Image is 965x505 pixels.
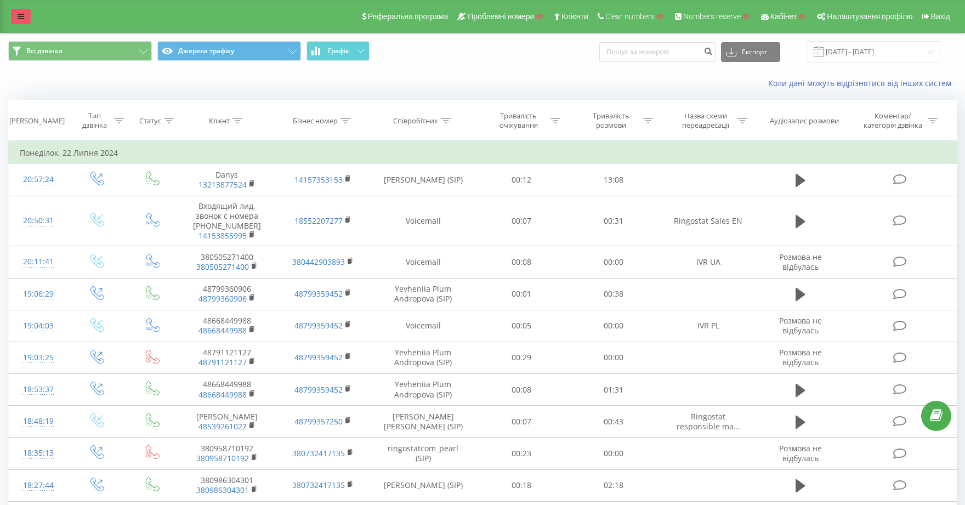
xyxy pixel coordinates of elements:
[198,293,247,304] a: 48799360906
[139,116,161,126] div: Статус
[770,116,839,126] div: Аудіозапис розмови
[368,12,449,21] span: Реферальна програма
[475,438,567,469] td: 00:23
[827,12,912,21] span: Налаштування профілю
[567,374,660,406] td: 01:31
[294,174,343,185] a: 14157353153
[179,278,275,310] td: 48799360906
[20,379,57,400] div: 18:53:37
[371,196,475,246] td: Voicemail
[468,12,534,21] span: Проблемні номери
[20,315,57,337] div: 19:04:03
[294,288,343,299] a: 48799359452
[567,469,660,501] td: 02:18
[157,41,301,61] button: Джерела трафіку
[677,411,740,432] span: Ringostat responsible ma...
[475,374,567,406] td: 00:08
[196,485,249,495] a: 380986304301
[26,47,63,55] span: Всі дзвінки
[770,12,797,21] span: Кабінет
[306,41,370,61] button: Графік
[371,374,475,406] td: Yevheniia Plum Andropova (SIP)
[371,164,475,196] td: [PERSON_NAME] (SIP)
[779,347,822,367] span: Розмова не відбулась
[393,116,438,126] div: Співробітник
[179,469,275,501] td: 380986304301
[475,278,567,310] td: 00:01
[567,310,660,342] td: 00:00
[660,196,757,246] td: Ringostat Sales EN
[371,406,475,438] td: [PERSON_NAME] [PERSON_NAME] (SIP)
[20,347,57,368] div: 19:03:25
[567,342,660,373] td: 00:00
[294,384,343,395] a: 48799359452
[9,142,957,164] td: Понеділок, 22 Липня 2024
[20,442,57,464] div: 18:35:13
[20,411,57,432] div: 18:48:19
[371,438,475,469] td: ringostatcom_pearl (SIP)
[371,469,475,501] td: [PERSON_NAME] (SIP)
[721,42,780,62] button: Експорт
[294,215,343,226] a: 18552207277
[294,320,343,331] a: 48799359452
[209,116,230,126] div: Клієнт
[179,196,275,246] td: Входящий лид, звонок с номера [PHONE_NUMBER]
[599,42,716,62] input: Пошук за номером
[779,443,822,463] span: Розмова не відбулась
[20,169,57,190] div: 20:57:24
[779,252,822,272] span: Розмова не відбулась
[683,12,741,21] span: Numbers reserve
[475,342,567,373] td: 00:29
[567,196,660,246] td: 00:31
[660,246,757,278] td: IVR UA
[475,469,567,501] td: 00:18
[179,374,275,406] td: 48668449988
[475,196,567,246] td: 00:07
[567,246,660,278] td: 00:00
[371,310,475,342] td: Voicemail
[489,111,548,130] div: Тривалість очікування
[198,179,247,190] a: 13213877524
[371,342,475,373] td: Yevheniia Plum Andropova (SIP)
[293,116,338,126] div: Бізнес номер
[567,406,660,438] td: 00:43
[8,41,152,61] button: Всі дзвінки
[198,389,247,400] a: 48668449988
[198,230,247,241] a: 14153855995
[179,342,275,373] td: 48791121127
[20,210,57,231] div: 20:50:31
[20,475,57,496] div: 18:27:44
[179,310,275,342] td: 48668449988
[179,164,275,196] td: Danys
[9,116,65,126] div: [PERSON_NAME]
[582,111,640,130] div: Тривалість розмови
[292,257,345,267] a: 380442903893
[196,262,249,272] a: 380505271400
[294,352,343,362] a: 48799359452
[567,164,660,196] td: 13:08
[179,406,275,438] td: [PERSON_NAME]
[371,278,475,310] td: Yevheniia Plum Andropova (SIP)
[77,111,111,130] div: Тип дзвінка
[198,357,247,367] a: 48791121127
[475,406,567,438] td: 00:07
[660,310,757,342] td: IVR PL
[768,78,957,88] a: Коли дані можуть відрізнятися вiд інших систем
[371,246,475,278] td: Voicemail
[328,47,349,55] span: Графік
[198,421,247,432] a: 48539261022
[931,12,950,21] span: Вихід
[475,164,567,196] td: 00:12
[861,111,925,130] div: Коментар/категорія дзвінка
[676,111,735,130] div: Назва схеми переадресації
[179,438,275,469] td: 380958710192
[196,453,249,463] a: 380958710192
[475,310,567,342] td: 00:05
[567,438,660,469] td: 00:00
[198,325,247,336] a: 48668449988
[475,246,567,278] td: 00:08
[561,12,588,21] span: Клієнти
[292,480,345,490] a: 380732417135
[605,12,655,21] span: Clear numbers
[20,251,57,273] div: 20:11:41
